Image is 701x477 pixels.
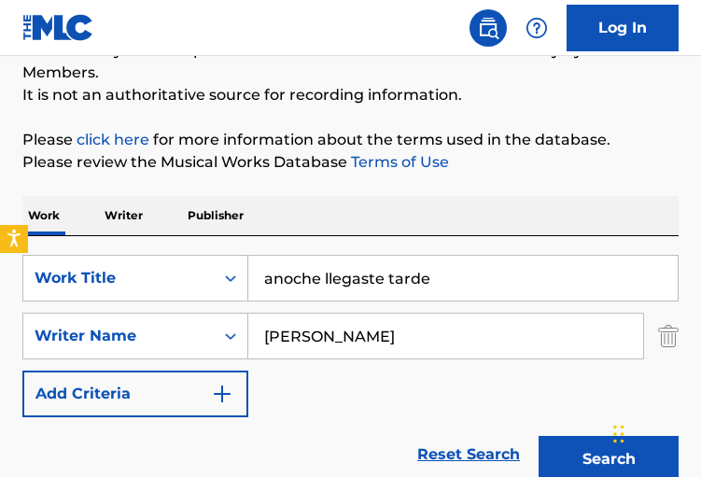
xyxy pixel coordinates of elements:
a: Terms of Use [347,153,449,171]
p: Please review the Musical Works Database [22,151,679,174]
img: MLC Logo [22,14,94,41]
iframe: Chat Widget [608,387,701,477]
div: Writer Name [35,325,203,347]
img: Delete Criterion [658,313,679,359]
button: Add Criteria [22,371,248,417]
a: Log In [567,5,679,51]
div: Help [518,9,555,47]
p: The accuracy and completeness of The MLC's data is determined solely by our Members. [22,39,679,84]
img: search [477,17,499,39]
div: Work Title [35,267,203,289]
p: Please for more information about the terms used in the database. [22,129,679,151]
div: Drag [613,406,624,462]
p: Writer [99,196,148,235]
a: Public Search [470,9,507,47]
a: click here [77,131,149,148]
p: It is not an authoritative source for recording information. [22,84,679,106]
img: help [526,17,548,39]
a: Reset Search [408,434,529,475]
img: 9d2ae6d4665cec9f34b9.svg [211,383,233,405]
p: Work [22,196,65,235]
p: Publisher [182,196,249,235]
